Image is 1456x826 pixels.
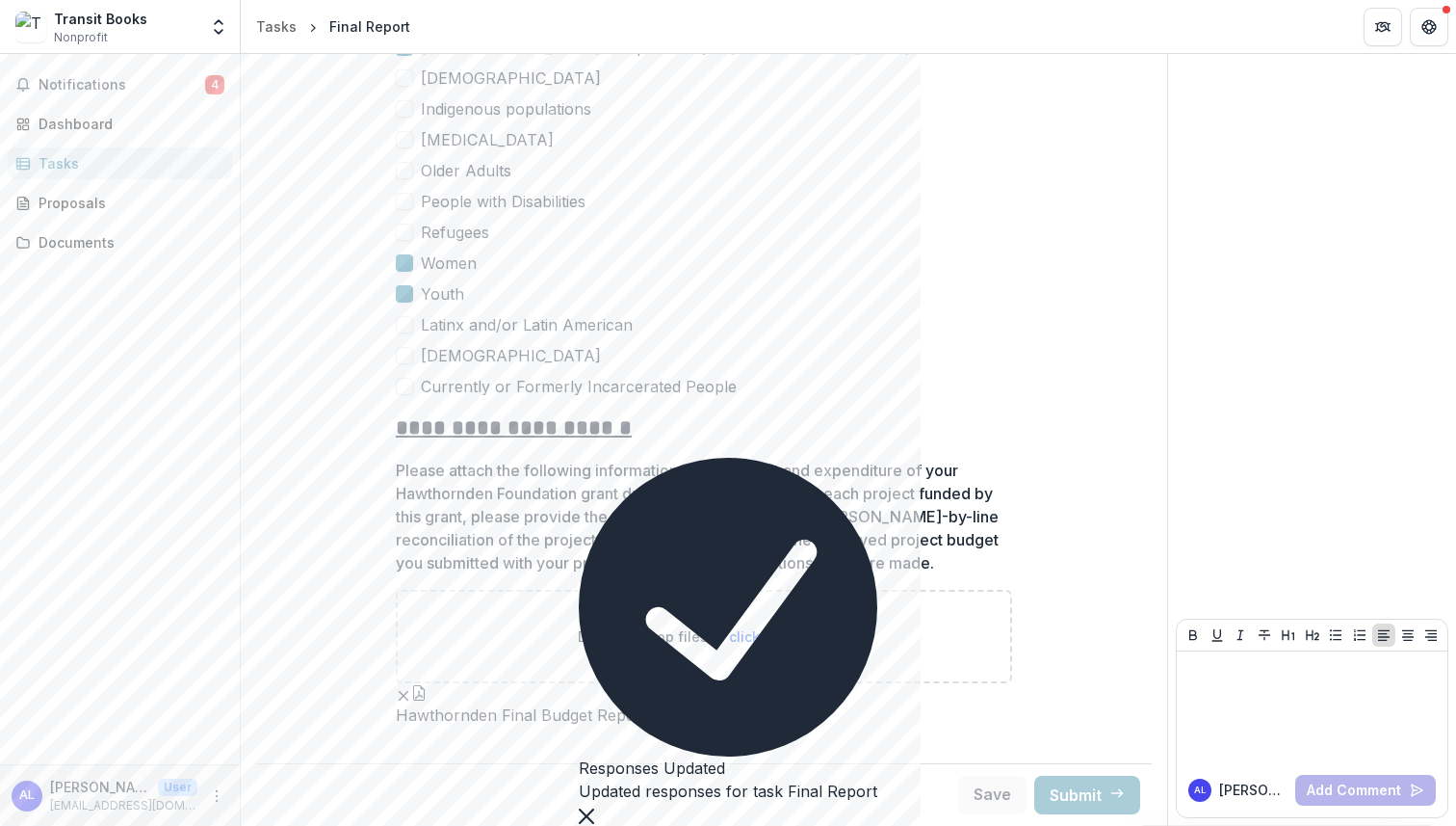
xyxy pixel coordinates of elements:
[421,221,489,244] span: Refugees
[205,75,224,94] span: 4
[1419,624,1443,647] button: Align Right
[1372,624,1395,647] button: Align Left
[1050,786,1125,805] span: Submit
[396,706,675,725] span: Hawthornden Final Budget Report.pdf
[421,252,477,275] span: Women
[1348,624,1371,647] button: Ordered List
[421,313,633,336] span: Latinx and/or Latin American
[205,785,228,808] button: More
[205,8,232,46] button: Open entity switcher
[1295,775,1436,806] button: Add Comment
[1229,624,1252,647] button: Italicize
[1219,780,1287,800] p: [PERSON_NAME]
[1253,624,1276,647] button: Strike
[1277,624,1300,647] button: Heading 1
[15,12,46,42] img: Transit Books
[396,459,1001,574] p: Please attach the following information about receipt and expenditure of your Hawthornden Foundat...
[1301,624,1324,647] button: Heading 2
[19,789,35,802] div: Ashley Nelson Levy
[421,159,511,182] span: Older Adults
[421,97,591,120] span: Indigenous populations
[421,128,554,151] span: [MEDICAL_DATA]
[39,232,217,253] div: Documents
[50,797,197,814] p: [EMAIL_ADDRESS][DOMAIN_NAME]
[1194,786,1207,795] div: Ashley Nelson Levy
[256,16,297,37] div: Tasks
[54,9,147,29] div: Transit Books
[1206,624,1229,647] button: Underline
[248,13,418,40] nav: breadcrumb
[54,29,108,46] span: Nonprofit
[421,344,601,367] span: [DEMOGRAPHIC_DATA]
[39,77,205,93] span: Notifications
[974,786,1011,804] span: Save
[421,190,585,213] span: People with Disabilities
[39,153,217,173] div: Tasks
[1410,8,1448,46] button: Get Help
[421,67,601,90] span: [DEMOGRAPHIC_DATA]
[50,777,150,797] p: [PERSON_NAME] [PERSON_NAME]
[158,779,197,796] p: User
[421,375,737,398] span: Currently or Formerly Incarcerated People
[39,193,217,213] div: Proposals
[1324,624,1347,647] button: Bullet List
[421,282,464,306] span: Youth
[578,626,831,647] p: Drag and drop files or
[39,114,217,134] div: Dashboard
[329,16,410,37] div: Final Report
[1182,624,1205,647] button: Bold
[1396,624,1419,647] button: Align Center
[1364,8,1402,46] button: Partners
[729,628,831,645] span: click to browse
[396,683,411,706] button: Remove File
